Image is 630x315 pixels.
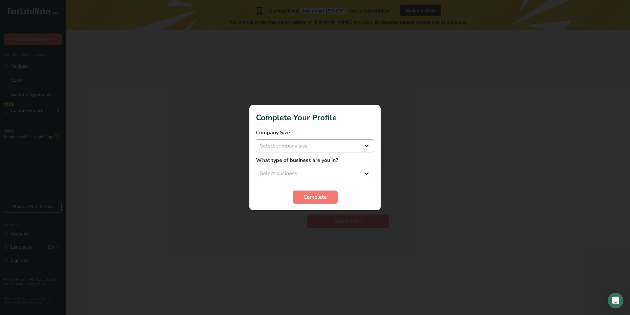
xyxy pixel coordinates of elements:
[608,293,623,308] div: Open Intercom Messenger
[256,129,374,137] label: Company Size
[304,193,327,201] span: Complete
[293,191,338,204] button: Complete
[256,156,374,164] label: What type of business are you in?
[256,112,374,124] h1: Complete Your Profile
